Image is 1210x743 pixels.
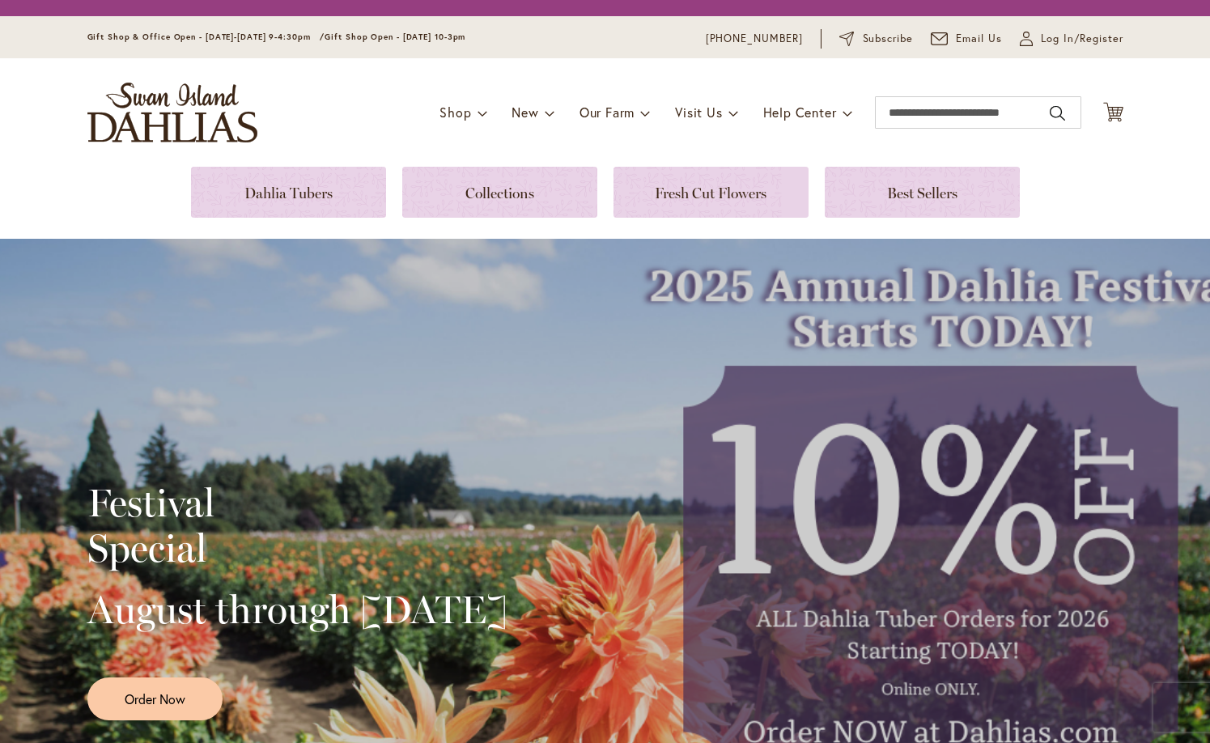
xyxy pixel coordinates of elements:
span: Subscribe [863,31,914,47]
span: Gift Shop & Office Open - [DATE]-[DATE] 9-4:30pm / [87,32,325,42]
a: Subscribe [839,31,913,47]
a: Order Now [87,677,223,720]
span: Shop [439,104,471,121]
span: Order Now [125,690,185,708]
span: New [512,104,538,121]
a: Log In/Register [1020,31,1123,47]
button: Search [1050,100,1064,126]
span: Log In/Register [1041,31,1123,47]
span: Help Center [763,104,837,121]
a: Email Us [931,31,1002,47]
span: Visit Us [675,104,722,121]
span: Our Farm [580,104,635,121]
a: store logo [87,83,257,142]
h2: Festival Special [87,480,507,571]
a: [PHONE_NUMBER] [706,31,804,47]
span: Gift Shop Open - [DATE] 10-3pm [325,32,465,42]
span: Email Us [956,31,1002,47]
h2: August through [DATE] [87,587,507,632]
